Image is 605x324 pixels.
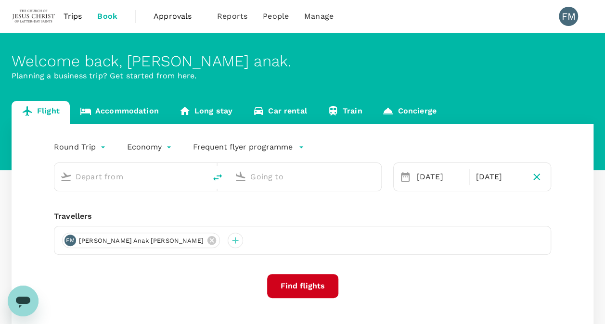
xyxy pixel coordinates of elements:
span: Book [97,11,117,22]
input: Going to [250,169,360,184]
a: Train [317,101,373,124]
div: Round Trip [54,139,108,155]
span: Approvals [154,11,202,22]
div: [DATE] [472,167,527,187]
button: Open [374,175,376,177]
div: FM [64,235,76,246]
p: Planning a business trip? Get started from here. [12,70,593,82]
div: [DATE] [413,167,468,187]
span: Trips [64,11,82,22]
input: Depart from [76,169,186,184]
p: Frequent flyer programme [193,141,293,153]
a: Concierge [372,101,446,124]
button: Frequent flyer programme [193,141,304,153]
div: Travellers [54,211,551,222]
span: People [263,11,289,22]
a: Flight [12,101,70,124]
span: Reports [217,11,247,22]
button: Find flights [267,274,338,298]
span: [PERSON_NAME] anak [PERSON_NAME] [73,236,209,246]
div: FM [559,7,578,26]
button: Open [199,175,201,177]
img: The Malaysian Church of Jesus Christ of Latter-day Saints [12,6,56,27]
button: delete [206,166,229,189]
a: Car rental [243,101,317,124]
a: Long stay [169,101,243,124]
a: Accommodation [70,101,169,124]
span: Manage [304,11,334,22]
div: FM[PERSON_NAME] anak [PERSON_NAME] [62,233,220,248]
iframe: Button to launch messaging window [8,286,39,316]
div: Welcome back , [PERSON_NAME] anak . [12,52,593,70]
div: Economy [127,139,174,155]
